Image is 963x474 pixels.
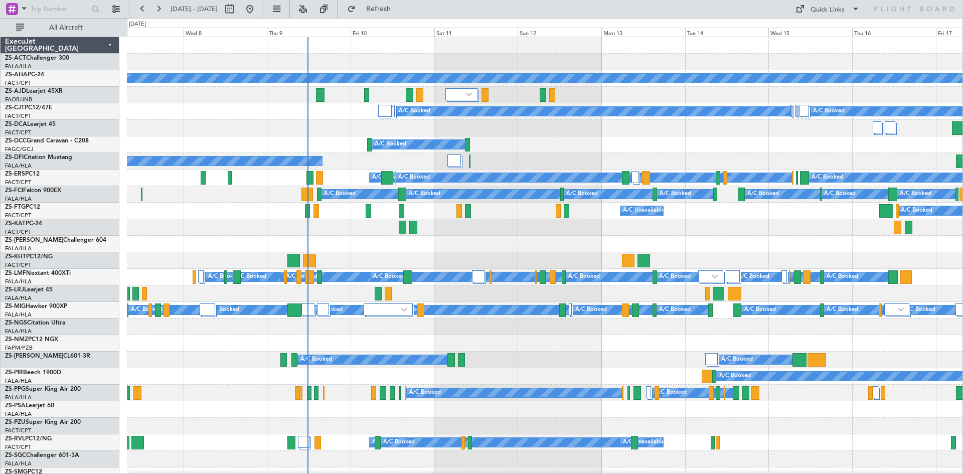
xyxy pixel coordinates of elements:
a: ZS-AHAPC-24 [5,72,44,78]
a: FAOR/JNB [5,96,32,103]
a: ZS-KHTPC12/NG [5,254,53,260]
div: A/C Booked [738,269,769,284]
div: A/C Booked [566,187,598,202]
span: Refresh [358,6,400,13]
div: A/C Booked [131,302,163,318]
a: ZS-LMFNextant 400XTi [5,270,71,276]
div: Thu 16 [852,28,936,37]
div: A/C Booked [373,269,405,284]
a: FAPM/PZB [5,344,33,352]
a: FACT/CPT [5,261,31,269]
a: FALA/HLA [5,410,32,418]
span: ZS-[PERSON_NAME] [5,353,63,359]
a: FACT/CPT [5,179,31,186]
a: ZS-AJDLearjet 45XR [5,88,63,94]
div: A/C Booked [901,203,932,218]
span: ZS-RVL [5,436,25,442]
div: Thu 9 [267,28,351,37]
div: A/C Booked [812,170,843,185]
span: ZS-DCA [5,121,27,127]
img: arrow-gray.svg [898,307,904,311]
a: ZS-PZUSuper King Air 200 [5,419,81,425]
a: ZS-PIRBeech 1900D [5,370,61,376]
div: A/C Booked [904,302,935,318]
a: FACT/CPT [5,427,31,434]
div: Quick Links [811,5,845,15]
div: A/C Booked [286,269,317,284]
div: A/C Booked [399,104,430,119]
a: ZS-DCCGrand Caravan - C208 [5,138,89,144]
a: ZS-ERSPC12 [5,171,40,177]
span: ZS-AJD [5,88,26,94]
a: FACT/CPT [5,129,31,136]
span: ZS-LRJ [5,287,24,293]
a: ZS-LRJLearjet 45 [5,287,53,293]
img: arrow-gray.svg [712,274,718,278]
img: arrow-gray.svg [466,92,472,96]
div: Tue 7 [100,28,184,37]
div: A/C Booked [568,269,600,284]
a: ZS-PSALearjet 60 [5,403,54,409]
div: Fri 10 [351,28,434,37]
div: A/C Booked [744,302,776,318]
input: Trip Number [31,2,88,17]
div: A/C Booked [375,137,406,152]
a: FALA/HLA [5,245,32,252]
div: A/C Booked [655,385,687,400]
div: A/C Booked [235,269,266,284]
span: ZS-NMZ [5,337,28,343]
a: ZS-DCALearjet 45 [5,121,56,127]
div: A/C Booked [813,104,845,119]
a: FALA/HLA [5,377,32,385]
a: ZS-RVLPC12/NG [5,436,52,442]
a: ZS-[PERSON_NAME]Challenger 604 [5,237,106,243]
div: A/C Booked [409,385,441,400]
span: ZS-FTG [5,204,26,210]
div: A/C Booked [827,269,858,284]
span: ZS-NGS [5,320,27,326]
a: ZS-CJTPC12/47E [5,105,52,111]
a: ZS-DFICitation Mustang [5,154,72,161]
span: ZS-ACT [5,55,26,61]
span: All Aircraft [26,24,106,31]
a: FALA/HLA [5,63,32,70]
span: ZS-PZU [5,419,26,425]
div: A/C Booked [900,187,931,202]
a: ZS-[PERSON_NAME]CL601-3R [5,353,90,359]
span: ZS-ERS [5,171,25,177]
div: A/C Booked [719,369,751,384]
button: Quick Links [790,1,865,17]
a: FACT/CPT [5,79,31,87]
div: A/C Booked [208,302,239,318]
a: ZS-FCIFalcon 900EX [5,188,61,194]
span: ZS-CJT [5,105,25,111]
div: A/C Booked [660,187,691,202]
span: ZS-MIG [5,303,26,309]
div: A/C Booked [575,302,607,318]
span: ZS-PSA [5,403,26,409]
a: ZS-MIGHawker 900XP [5,303,67,309]
div: A/C Booked [824,187,856,202]
span: ZS-DFI [5,154,24,161]
a: ZS-KATPC-24 [5,221,42,227]
button: Refresh [343,1,403,17]
div: A/C Booked [324,187,356,202]
a: FACT/CPT [5,212,31,219]
a: FALA/HLA [5,162,32,170]
a: FALA/HLA [5,311,32,319]
div: Wed 8 [184,28,267,37]
a: ZS-ACTChallenger 300 [5,55,69,61]
div: Mon 13 [601,28,685,37]
a: ZS-SGCChallenger 601-3A [5,452,79,458]
div: A/C Unavailable [372,170,414,185]
div: [DATE] [129,20,146,29]
span: ZS-FCI [5,188,23,194]
div: A/C Booked [659,269,691,284]
span: ZS-PIR [5,370,23,376]
div: A/C Booked [409,187,440,202]
a: FALA/HLA [5,460,32,467]
a: FACT/CPT [5,228,31,236]
div: Sat 11 [434,28,518,37]
div: A/C Booked [827,302,858,318]
span: ZS-KAT [5,221,26,227]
